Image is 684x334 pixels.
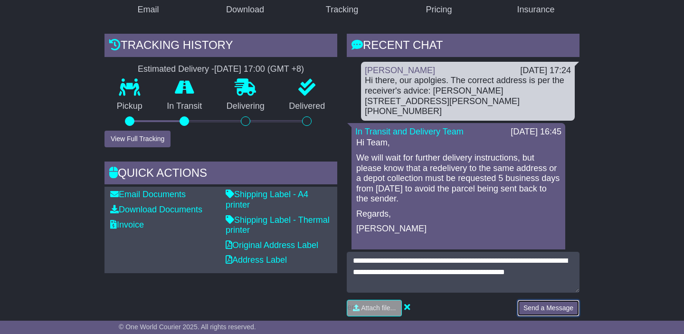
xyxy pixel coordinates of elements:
[426,3,452,16] div: Pricing
[356,138,560,148] p: Hi Team,
[356,153,560,204] p: We will wait for further delivery instructions, but please know that a redelivery to the same add...
[226,255,287,265] a: Address Label
[226,215,330,235] a: Shipping Label - Thermal printer
[119,323,256,331] span: © One World Courier 2025. All rights reserved.
[104,101,155,112] p: Pickup
[137,3,159,16] div: Email
[347,34,579,59] div: RECENT CHAT
[104,34,337,59] div: Tracking history
[104,64,337,75] div: Estimated Delivery -
[226,3,264,16] div: Download
[277,101,338,112] p: Delivered
[226,190,308,210] a: Shipping Label - A4 printer
[110,205,202,214] a: Download Documents
[365,76,571,116] div: Hi there, our apolgies. The correct address is per the receiver's advice: [PERSON_NAME] [STREET_A...
[110,190,186,199] a: Email Documents
[355,127,464,136] a: In Transit and Delivery Team
[214,64,304,75] div: [DATE] 17:00 (GMT +8)
[356,224,560,234] p: [PERSON_NAME]
[155,101,215,112] p: In Transit
[517,300,579,316] button: Send a Message
[356,209,560,219] p: Regards,
[511,127,561,137] div: [DATE] 16:45
[104,162,337,187] div: Quick Actions
[517,3,554,16] div: Insurance
[520,66,571,76] div: [DATE] 17:24
[214,101,277,112] p: Delivering
[326,3,358,16] div: Tracking
[104,131,171,147] button: View Full Tracking
[226,240,318,250] a: Original Address Label
[365,66,435,75] a: [PERSON_NAME]
[110,220,144,229] a: Invoice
